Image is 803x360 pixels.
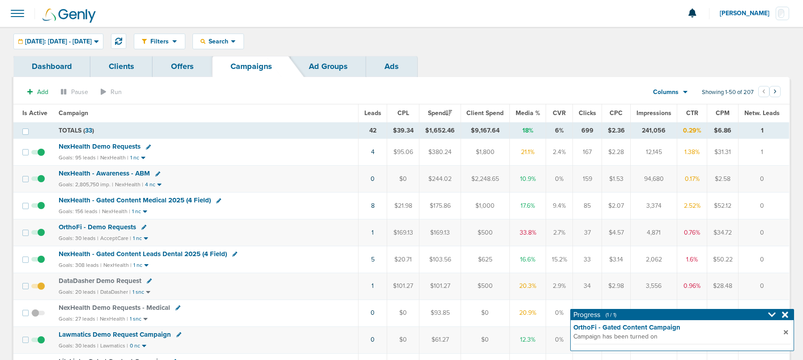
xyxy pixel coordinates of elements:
[13,56,90,77] a: Dashboard
[59,316,98,322] small: Goals: 27 leads |
[602,273,631,300] td: $2.98
[43,9,96,23] img: Genly
[631,300,677,326] td: 4,384
[602,139,631,166] td: $2.28
[59,289,98,296] small: Goals: 20 leads |
[707,193,739,219] td: $52.12
[758,87,781,98] ul: Pagination
[510,193,546,219] td: 17.6%
[133,235,142,242] small: 1 nc
[716,109,730,117] span: CPM
[419,193,461,219] td: $175.86
[290,56,366,77] a: Ad Groups
[461,166,510,193] td: $2,248.65
[510,300,546,326] td: 20.9%
[205,38,231,45] span: Search
[677,139,707,166] td: 1.38%
[707,273,739,300] td: $28.48
[59,343,98,349] small: Goals: 30 leads |
[359,122,387,139] td: 42
[739,139,789,166] td: 1
[739,246,789,273] td: 0
[461,193,510,219] td: $1,000
[419,122,461,139] td: $1,652.46
[769,86,781,97] button: Go to next page
[602,166,631,193] td: $1.53
[631,122,677,139] td: 241,056
[510,219,546,246] td: 33.8%
[387,300,419,326] td: $0
[59,250,227,258] span: NexHealth - Gated Content Leads Dental 2025 (4 Field)
[419,300,461,326] td: $93.85
[546,273,573,300] td: 2.9%
[59,277,141,285] span: DataDasher Demo Request
[85,127,92,134] span: 33
[744,109,780,117] span: Netw. Leads
[631,246,677,273] td: 2,062
[739,219,789,246] td: 0
[739,166,789,193] td: 0
[419,273,461,300] td: $101.27
[510,122,546,139] td: 18%
[387,273,419,300] td: $101.27
[130,316,141,322] small: 1 snc
[602,300,631,326] td: $4.47
[147,38,172,45] span: Filters
[132,208,141,215] small: 1 nc
[573,332,781,341] span: Campaign has been turned on
[59,208,100,215] small: Goals: 156 leads |
[371,202,375,210] a: 8
[573,193,602,219] td: 85
[573,139,602,166] td: 167
[59,196,211,204] span: NexHealth - Gated Content Medical 2025 (4 Field)
[546,166,573,193] td: 0%
[686,109,698,117] span: CTR
[546,193,573,219] td: 9.4%
[510,246,546,273] td: 16.6%
[130,343,140,349] small: 0 nc
[610,109,623,117] span: CPC
[573,246,602,273] td: 33
[677,300,707,326] td: 0.48%
[739,122,789,139] td: 1
[461,246,510,273] td: $625
[573,122,602,139] td: 699
[677,166,707,193] td: 0.17%
[677,122,707,139] td: 0.29%
[461,219,510,246] td: $500
[364,109,381,117] span: Leads
[510,139,546,166] td: 21.1%
[130,154,139,161] small: 1 nc
[707,219,739,246] td: $34.72
[59,181,113,188] small: Goals: 2,805,750 imp. |
[707,122,739,139] td: $6.86
[573,300,602,326] td: 21
[677,193,707,219] td: 2.52%
[387,246,419,273] td: $20.71
[90,56,153,77] a: Clients
[546,139,573,166] td: 2.4%
[419,326,461,353] td: $61.27
[466,109,504,117] span: Client Spend
[461,300,510,326] td: $0
[546,300,573,326] td: 0%
[510,326,546,353] td: 12.3%
[387,326,419,353] td: $0
[510,166,546,193] td: 10.9%
[115,181,143,188] small: NexHealth |
[707,139,739,166] td: $31.31
[397,109,409,117] span: CPL
[573,323,784,332] strong: OrthoFi - Gated Content Campaign
[461,273,510,300] td: $500
[739,193,789,219] td: 0
[546,326,573,353] td: 0%
[573,166,602,193] td: 159
[419,139,461,166] td: $380.24
[102,208,130,214] small: NexHealth |
[100,289,131,295] small: DataDasher |
[573,219,602,246] td: 37
[602,246,631,273] td: $3.14
[510,273,546,300] td: 20.3%
[103,262,132,268] small: NexHealth |
[573,310,616,319] h4: Progress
